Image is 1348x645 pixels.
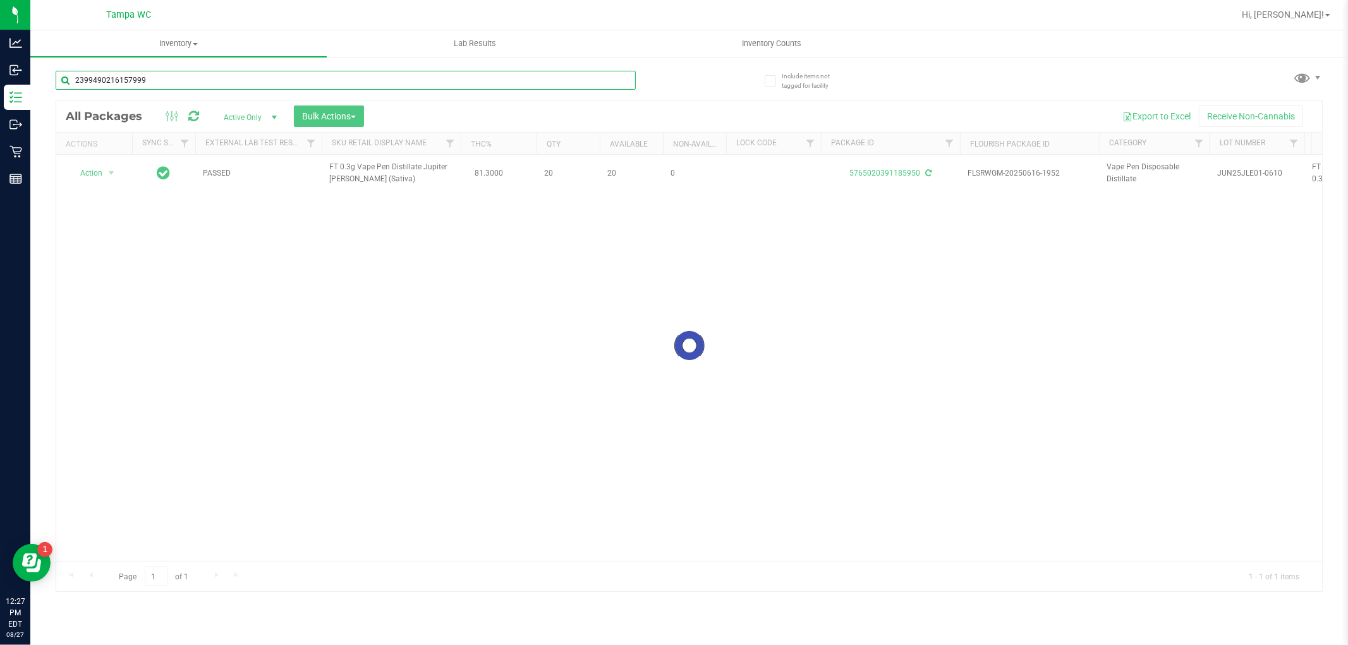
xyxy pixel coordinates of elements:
[725,38,818,49] span: Inventory Counts
[9,118,22,131] inline-svg: Outbound
[107,9,152,20] span: Tampa WC
[623,30,920,57] a: Inventory Counts
[6,596,25,630] p: 12:27 PM EDT
[6,630,25,639] p: 08/27
[782,71,845,90] span: Include items not tagged for facility
[30,38,327,49] span: Inventory
[9,145,22,158] inline-svg: Retail
[30,30,327,57] a: Inventory
[9,91,22,104] inline-svg: Inventory
[9,37,22,49] inline-svg: Analytics
[327,30,623,57] a: Lab Results
[9,172,22,185] inline-svg: Reports
[437,38,513,49] span: Lab Results
[13,544,51,582] iframe: Resource center
[9,64,22,76] inline-svg: Inbound
[56,71,636,90] input: Search Package ID, Item Name, SKU, Lot or Part Number...
[1242,9,1324,20] span: Hi, [PERSON_NAME]!
[37,542,52,557] iframe: Resource center unread badge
